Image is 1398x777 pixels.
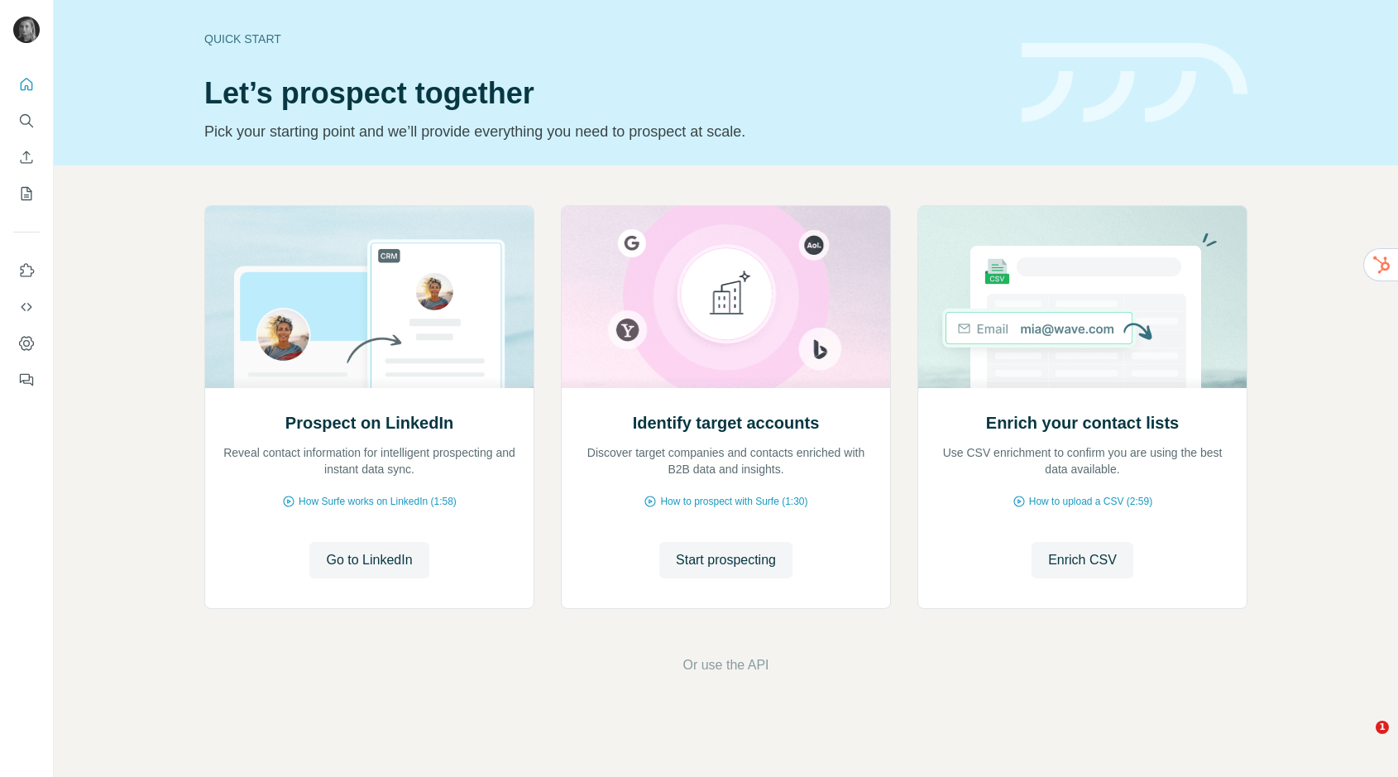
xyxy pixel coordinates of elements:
[13,142,40,172] button: Enrich CSV
[13,106,40,136] button: Search
[682,655,768,675] button: Or use the API
[204,120,1002,143] p: Pick your starting point and we’ll provide everything you need to prospect at scale.
[1376,721,1389,734] span: 1
[13,17,40,43] img: Avatar
[1048,550,1117,570] span: Enrich CSV
[285,411,453,434] h2: Prospect on LinkedIn
[1022,43,1247,123] img: banner
[986,411,1179,434] h2: Enrich your contact lists
[13,179,40,209] button: My lists
[935,444,1230,477] p: Use CSV enrichment to confirm you are using the best data available.
[917,206,1247,388] img: Enrich your contact lists
[204,206,534,388] img: Prospect on LinkedIn
[204,77,1002,110] h1: Let’s prospect together
[326,550,412,570] span: Go to LinkedIn
[13,365,40,395] button: Feedback
[299,494,457,509] span: How Surfe works on LinkedIn (1:58)
[309,542,428,578] button: Go to LinkedIn
[204,31,1002,47] div: Quick start
[633,411,820,434] h2: Identify target accounts
[1032,542,1133,578] button: Enrich CSV
[676,550,776,570] span: Start prospecting
[659,542,792,578] button: Start prospecting
[578,444,874,477] p: Discover target companies and contacts enriched with B2B data and insights.
[13,70,40,99] button: Quick start
[1342,721,1381,760] iframe: Intercom live chat
[13,292,40,322] button: Use Surfe API
[13,329,40,358] button: Dashboard
[13,256,40,285] button: Use Surfe on LinkedIn
[1029,494,1152,509] span: How to upload a CSV (2:59)
[561,206,891,388] img: Identify target accounts
[660,494,807,509] span: How to prospect with Surfe (1:30)
[222,444,517,477] p: Reveal contact information for intelligent prospecting and instant data sync.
